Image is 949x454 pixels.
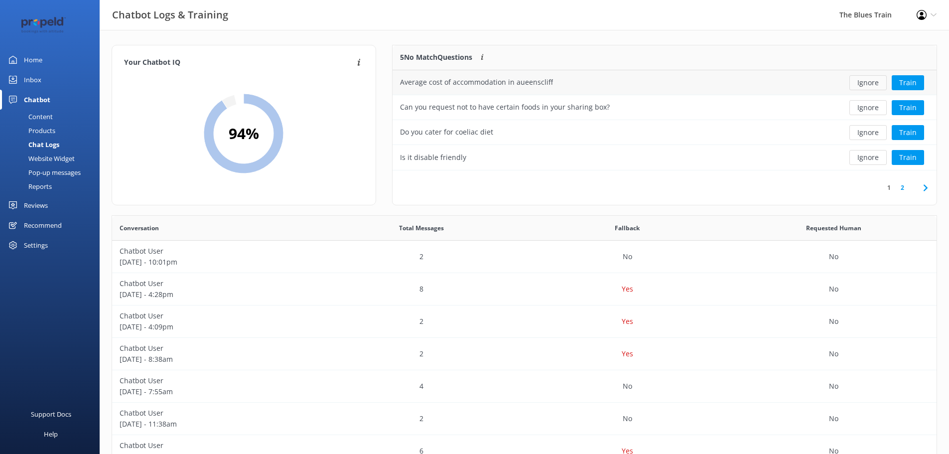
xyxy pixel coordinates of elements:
[120,310,311,321] p: Chatbot User
[806,223,861,233] span: Requested Human
[6,179,100,193] a: Reports
[829,381,838,392] p: No
[112,273,937,305] div: row
[6,138,59,151] div: Chat Logs
[400,127,493,138] div: Do you cater for coeliac diet
[24,195,48,215] div: Reviews
[120,386,311,397] p: [DATE] - 7:55am
[6,110,53,124] div: Content
[622,316,633,327] p: Yes
[31,404,71,424] div: Support Docs
[829,251,838,262] p: No
[622,348,633,359] p: Yes
[623,413,632,424] p: No
[400,102,610,113] div: Can you request not to have certain foods in your sharing box?
[24,50,42,70] div: Home
[15,17,72,33] img: 12-1677471078.png
[623,381,632,392] p: No
[6,151,100,165] a: Website Widget
[419,316,423,327] p: 2
[24,70,41,90] div: Inbox
[829,284,838,295] p: No
[400,77,553,88] div: Average cost of accommodation in aueenscliff
[120,440,311,451] p: Chatbot User
[6,165,100,179] a: Pop-up messages
[400,52,472,63] p: 5 No Match Questions
[419,284,423,295] p: 8
[120,257,311,268] p: [DATE] - 10:01pm
[24,215,62,235] div: Recommend
[393,120,937,145] div: row
[892,150,924,165] button: Train
[120,408,311,419] p: Chatbot User
[849,100,887,115] button: Ignore
[120,343,311,354] p: Chatbot User
[24,90,50,110] div: Chatbot
[829,413,838,424] p: No
[849,150,887,165] button: Ignore
[400,152,466,163] div: Is it disable friendly
[6,179,52,193] div: Reports
[229,122,259,146] h2: 94 %
[829,348,838,359] p: No
[24,235,48,255] div: Settings
[112,241,937,273] div: row
[393,70,937,95] div: row
[112,7,228,23] h3: Chatbot Logs & Training
[120,321,311,332] p: [DATE] - 4:09pm
[120,419,311,430] p: [DATE] - 11:38am
[120,246,311,257] p: Chatbot User
[892,125,924,140] button: Train
[6,165,81,179] div: Pop-up messages
[120,278,311,289] p: Chatbot User
[892,100,924,115] button: Train
[124,57,354,68] h4: Your Chatbot IQ
[882,183,896,192] a: 1
[120,223,159,233] span: Conversation
[120,375,311,386] p: Chatbot User
[112,403,937,435] div: row
[393,70,937,170] div: grid
[6,151,75,165] div: Website Widget
[393,95,937,120] div: row
[120,354,311,365] p: [DATE] - 8:38am
[6,138,100,151] a: Chat Logs
[44,424,58,444] div: Help
[6,124,55,138] div: Products
[849,125,887,140] button: Ignore
[892,75,924,90] button: Train
[6,124,100,138] a: Products
[622,284,633,295] p: Yes
[120,289,311,300] p: [DATE] - 4:28pm
[896,183,909,192] a: 2
[623,251,632,262] p: No
[6,110,100,124] a: Content
[419,413,423,424] p: 2
[112,338,937,370] div: row
[419,251,423,262] p: 2
[399,223,444,233] span: Total Messages
[849,75,887,90] button: Ignore
[112,370,937,403] div: row
[615,223,640,233] span: Fallback
[112,305,937,338] div: row
[829,316,838,327] p: No
[419,381,423,392] p: 4
[393,145,937,170] div: row
[419,348,423,359] p: 2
